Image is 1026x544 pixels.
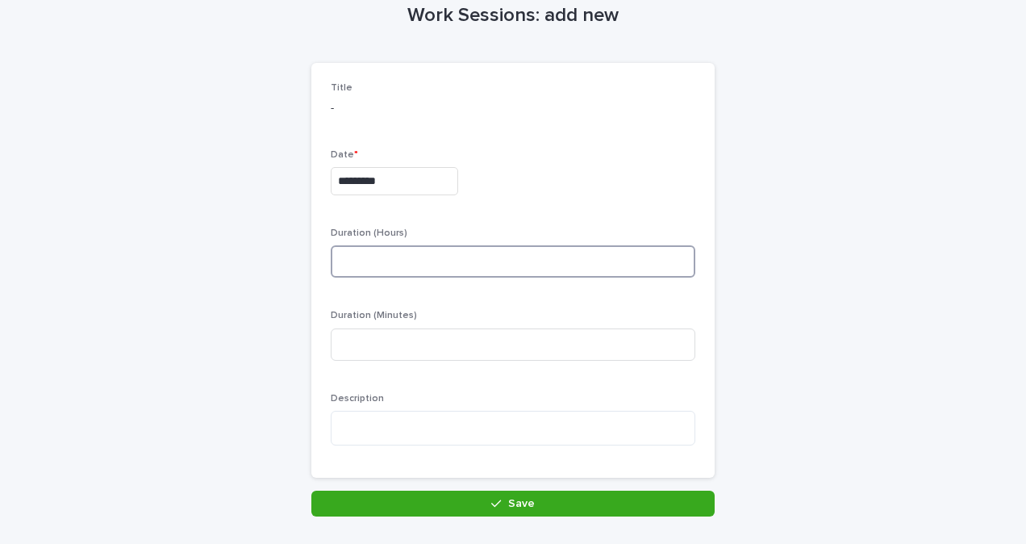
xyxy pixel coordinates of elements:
[311,491,715,517] button: Save
[331,228,407,238] span: Duration (Hours)
[331,394,384,404] span: Description
[331,311,417,320] span: Duration (Minutes)
[331,83,352,93] span: Title
[508,498,535,509] span: Save
[331,100,695,117] p: -
[311,4,715,27] h1: Work Sessions: add new
[331,150,358,160] span: Date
